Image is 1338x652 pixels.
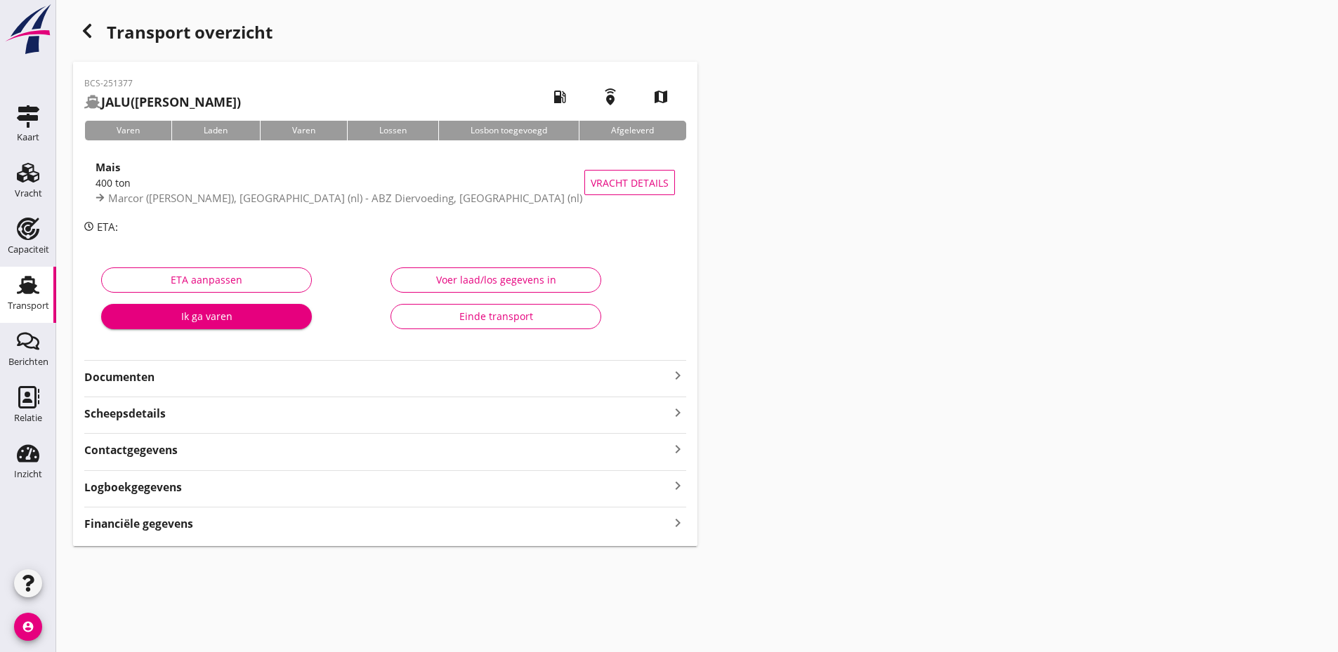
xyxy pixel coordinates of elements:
[84,121,171,140] div: Varen
[84,369,669,385] strong: Documenten
[101,93,131,110] strong: JALU
[84,516,193,532] strong: Financiële gegevens
[347,121,438,140] div: Lossen
[84,406,166,422] strong: Scheepsdetails
[641,77,681,117] i: map
[96,175,584,190] div: 400 ton
[579,121,686,140] div: Afgeleverd
[669,513,686,532] i: keyboard_arrow_right
[171,121,259,140] div: Laden
[112,309,301,324] div: Ik ga varen
[584,170,675,195] button: Vracht details
[15,189,42,198] div: Vracht
[84,479,182,495] strong: Logboekgegevens
[391,267,601,293] button: Voer laad/los gegevens in
[540,77,579,117] i: local_gas_station
[101,304,312,329] button: Ik ga varen
[96,160,120,174] strong: Mais
[260,121,347,140] div: Varen
[402,309,589,324] div: Einde transport
[84,93,241,112] h2: ([PERSON_NAME])
[101,267,312,293] button: ETA aanpassen
[8,357,48,366] div: Berichten
[73,17,697,51] div: Transport overzicht
[669,439,686,458] i: keyboard_arrow_right
[8,245,49,254] div: Capaciteit
[669,367,686,384] i: keyboard_arrow_right
[669,477,686,495] i: keyboard_arrow_right
[84,152,686,213] a: Mais400 tonMarcor ([PERSON_NAME]), [GEOGRAPHIC_DATA] (nl) - ABZ Diervoeding, [GEOGRAPHIC_DATA] (n...
[97,220,118,234] span: ETA:
[3,4,53,55] img: logo-small.a267ee39.svg
[84,442,178,458] strong: Contactgegevens
[591,175,669,190] span: Vracht details
[8,301,49,310] div: Transport
[402,272,589,287] div: Voer laad/los gegevens in
[14,470,42,479] div: Inzicht
[84,77,241,90] p: BCS-251377
[438,121,579,140] div: Losbon toegevoegd
[17,133,39,142] div: Kaart
[14,413,42,423] div: Relatie
[391,304,601,329] button: Einde transport
[113,272,300,287] div: ETA aanpassen
[14,613,42,641] i: account_circle
[669,403,686,422] i: keyboard_arrow_right
[591,77,630,117] i: emergency_share
[108,191,582,205] span: Marcor ([PERSON_NAME]), [GEOGRAPHIC_DATA] (nl) - ABZ Diervoeding, [GEOGRAPHIC_DATA] (nl)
